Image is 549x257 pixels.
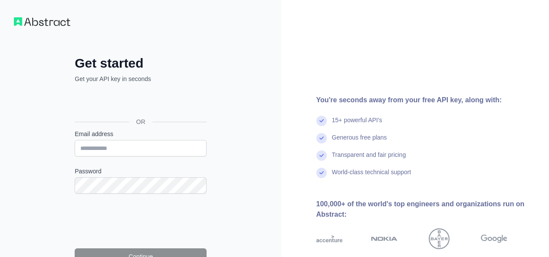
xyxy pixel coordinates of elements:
[316,95,536,105] div: You're seconds away from your free API key, along with:
[70,93,209,112] iframe: Nút Đăng nhập bằng Google
[332,133,387,150] div: Generous free plans
[316,168,327,178] img: check mark
[75,204,207,238] iframe: reCAPTCHA
[75,75,207,83] p: Get your API key in seconds
[316,228,343,249] img: accenture
[75,55,207,71] h2: Get started
[371,228,398,249] img: nokia
[129,117,152,126] span: OR
[316,116,327,126] img: check mark
[75,167,207,176] label: Password
[316,133,327,143] img: check mark
[316,199,536,220] div: 100,000+ of the world's top engineers and organizations run on Abstract:
[332,150,406,168] div: Transparent and fair pricing
[332,168,411,185] div: World-class technical support
[332,116,382,133] div: 15+ powerful API's
[429,228,450,249] img: bayer
[14,17,70,26] img: Workflow
[481,228,507,249] img: google
[75,130,207,138] label: Email address
[316,150,327,161] img: check mark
